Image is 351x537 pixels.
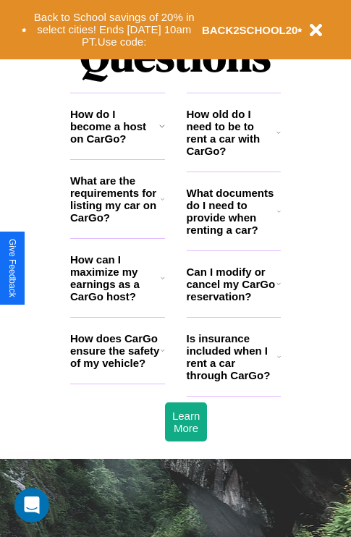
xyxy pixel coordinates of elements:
iframe: Intercom live chat [14,488,49,523]
h3: What are the requirements for listing my car on CarGo? [70,174,161,224]
h3: How does CarGo ensure the safety of my vehicle? [70,332,161,369]
div: Give Feedback [7,239,17,297]
button: Learn More [165,402,207,441]
button: Back to School savings of 20% in select cities! Ends [DATE] 10am PT.Use code: [27,7,202,52]
h3: Is insurance included when I rent a car through CarGo? [187,332,277,381]
h3: How can I maximize my earnings as a CarGo host? [70,253,161,303]
h3: How old do I need to be to rent a car with CarGo? [187,108,277,157]
h3: Can I modify or cancel my CarGo reservation? [187,266,276,303]
h3: How do I become a host on CarGo? [70,108,159,145]
h3: What documents do I need to provide when renting a car? [187,187,278,236]
b: BACK2SCHOOL20 [202,24,298,36]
